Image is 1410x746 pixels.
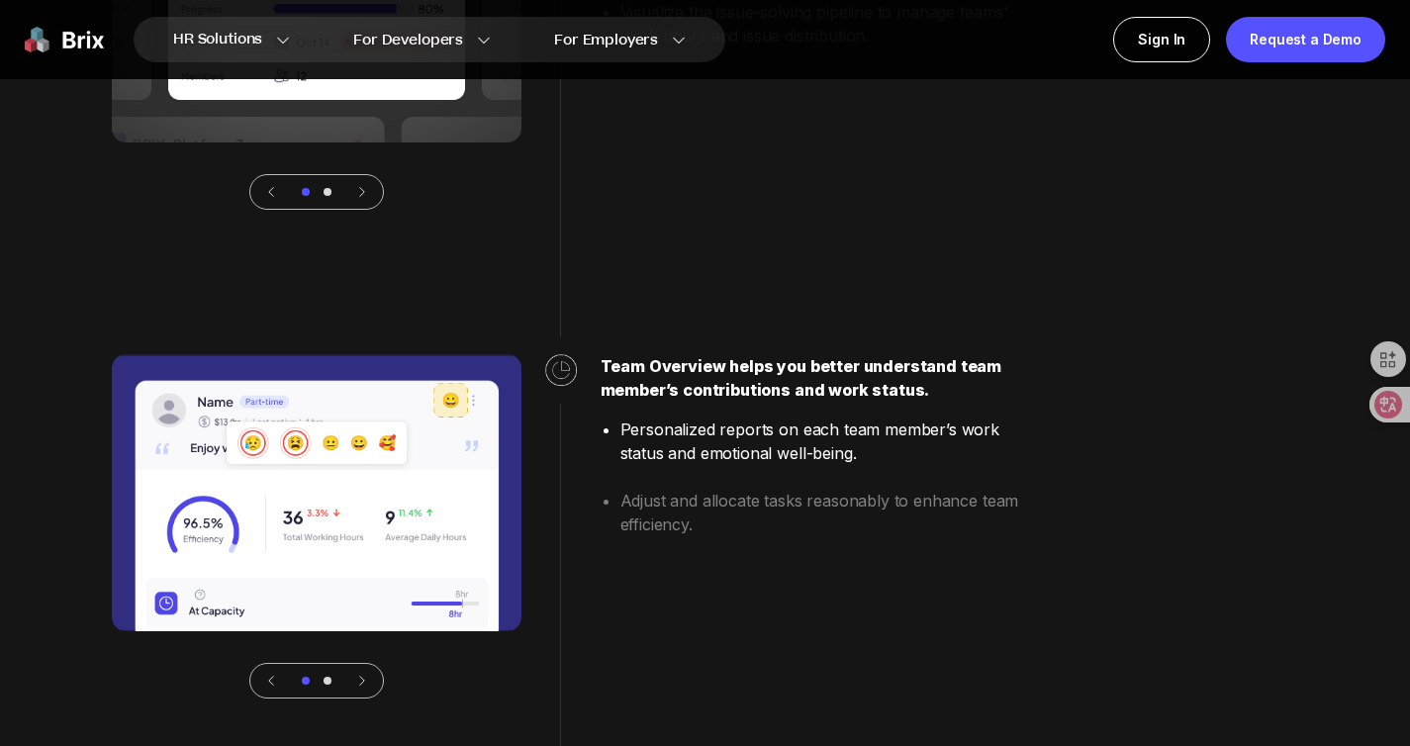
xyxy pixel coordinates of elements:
span: For Developers [353,30,463,50]
span: For Employers [554,30,658,50]
a: Sign In [1113,17,1210,62]
li: Adjust and allocate tasks reasonably to enhance team efficiency. [620,489,1022,536]
h2: Team Overview helps you better understand team member’s contributions and work status. [601,354,1022,402]
span: HR Solutions [173,24,262,55]
img: avatar [112,354,521,631]
a: Request a Demo [1226,17,1385,62]
li: Personalized reports on each team member’s work status and emotional well-being. [620,418,1022,465]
